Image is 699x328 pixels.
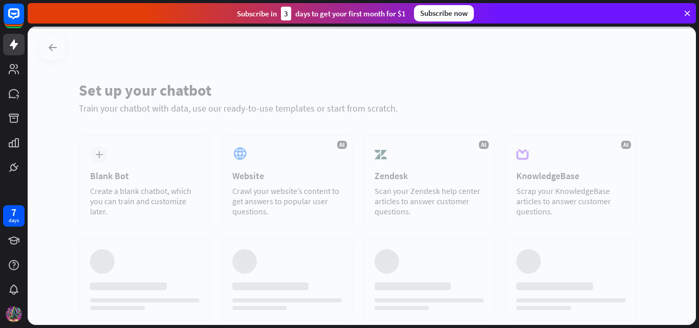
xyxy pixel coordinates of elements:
[414,5,474,21] div: Subscribe now
[281,7,291,20] div: 3
[9,217,19,224] div: days
[11,208,16,217] div: 7
[237,7,406,20] div: Subscribe in days to get your first month for $1
[3,205,25,227] a: 7 days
